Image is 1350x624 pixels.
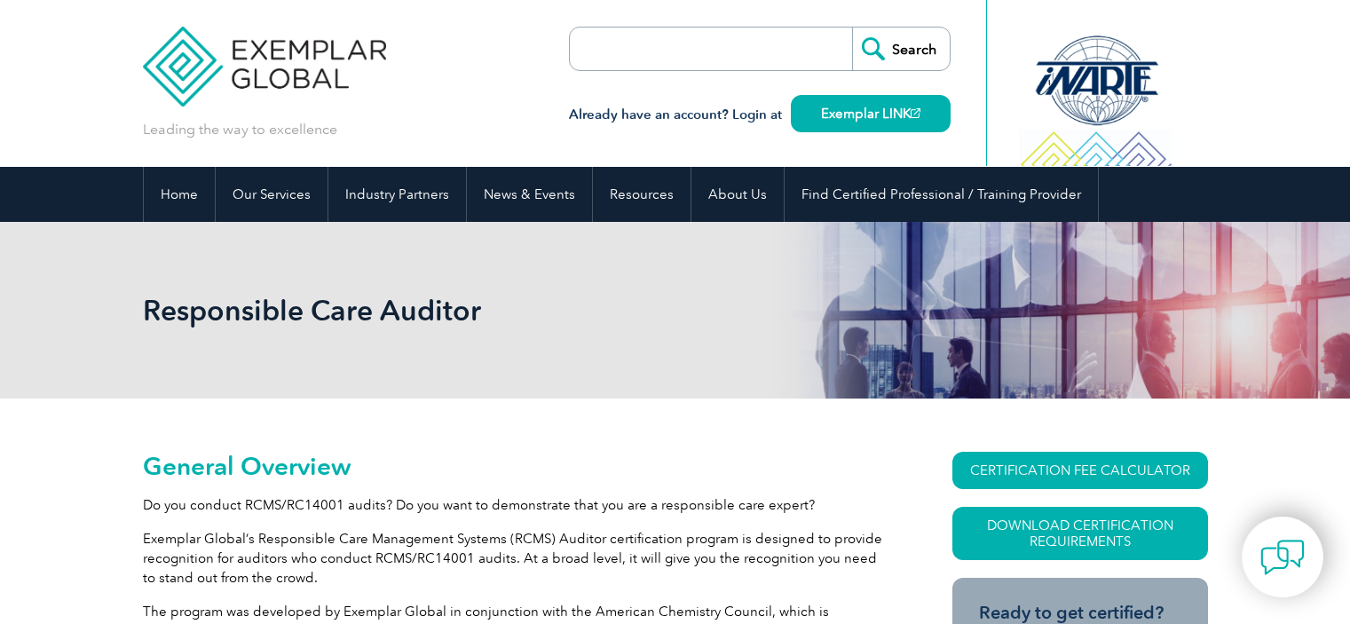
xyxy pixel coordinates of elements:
a: CERTIFICATION FEE CALCULATOR [952,452,1208,489]
a: News & Events [467,167,592,222]
a: Find Certified Professional / Training Provider [785,167,1098,222]
h2: General Overview [143,452,888,480]
h3: Already have an account? Login at [569,104,951,126]
h1: Responsible Care Auditor [143,293,825,328]
a: Home [144,167,215,222]
p: Do you conduct RCMS/RC14001 audits? Do you want to demonstrate that you are a responsible care ex... [143,495,888,515]
a: Resources [593,167,691,222]
p: Exemplar Global’s Responsible Care Management Systems (RCMS) Auditor certification program is des... [143,529,888,588]
a: Our Services [216,167,328,222]
h3: Ready to get certified? [979,602,1181,624]
p: Leading the way to excellence [143,120,337,139]
a: About Us [691,167,784,222]
a: Industry Partners [328,167,466,222]
img: open_square.png [911,108,920,118]
a: Download Certification Requirements [952,507,1208,560]
a: Exemplar LINK [791,95,951,132]
img: contact-chat.png [1260,535,1305,580]
input: Search [852,28,950,70]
